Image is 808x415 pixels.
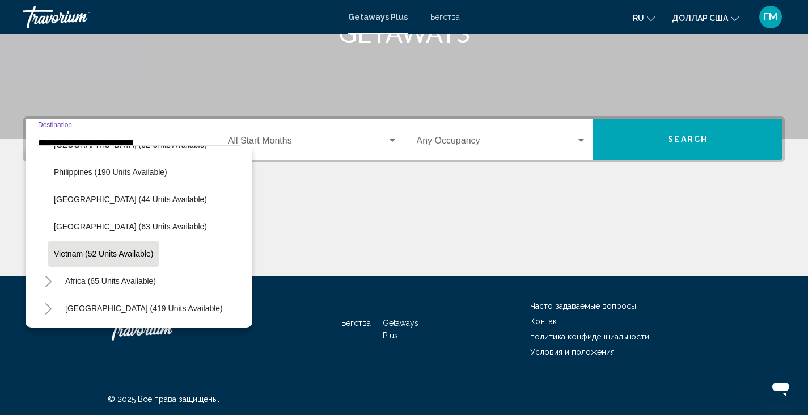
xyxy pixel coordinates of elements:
[530,301,636,311] a: Часто задаваемые вопросы
[54,249,153,258] span: Vietnam (52 units available)
[530,332,649,341] a: политика конфиденциальности
[48,213,213,240] button: [GEOGRAPHIC_DATA] (63 units available)
[54,167,167,177] span: Philippines (190 units available)
[341,318,371,328] a: Бегства
[672,10,739,26] button: Изменить валюту
[60,295,229,321] button: [GEOGRAPHIC_DATA] (419 units available)
[764,11,777,23] font: ГМ
[48,186,213,212] button: [GEOGRAPHIC_DATA] (44 units available)
[430,12,460,22] a: Бегства
[108,312,221,346] a: Травориум
[672,14,728,23] font: доллар США
[48,241,159,267] button: Vietnam (52 units available)
[633,10,655,26] button: Изменить язык
[530,317,561,326] a: Контакт
[37,297,60,320] button: Toggle Middle East (419 units available)
[348,12,408,22] a: Getaways Plus
[668,135,708,144] span: Search
[48,159,173,185] button: Philippines (190 units available)
[65,276,156,286] span: Africa (65 units available)
[54,195,207,204] span: [GEOGRAPHIC_DATA] (44 units available)
[23,6,337,28] a: Травориум
[37,270,60,292] button: Toggle Africa (65 units available)
[60,268,162,294] button: Africa (65 units available)
[383,318,418,340] a: Getaways Plus
[65,304,223,313] span: [GEOGRAPHIC_DATA] (419 units available)
[26,119,782,160] div: Виджет поиска
[633,14,644,23] font: ru
[530,347,615,357] a: Условия и положения
[54,222,207,231] span: [GEOGRAPHIC_DATA] (63 units available)
[593,119,782,160] button: Search
[763,370,799,406] iframe: Кнопка запуска окна обмена сообщениями
[108,395,219,404] font: © 2025 Все права защищены.
[756,5,785,29] button: Меню пользователя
